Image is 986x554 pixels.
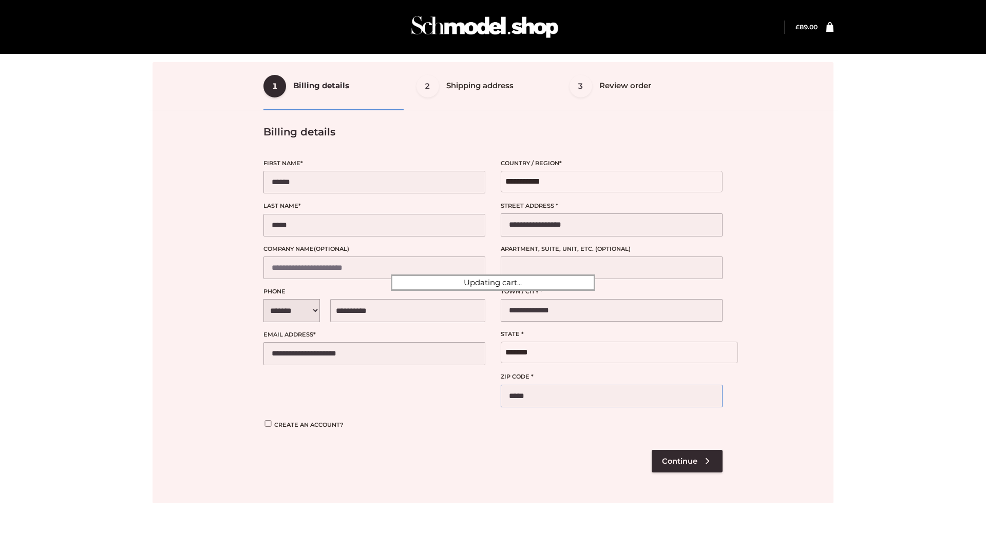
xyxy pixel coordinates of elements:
bdi: 89.00 [795,23,818,31]
img: Schmodel Admin 964 [408,7,562,47]
div: Updating cart... [391,274,595,291]
a: £89.00 [795,23,818,31]
span: £ [795,23,800,31]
